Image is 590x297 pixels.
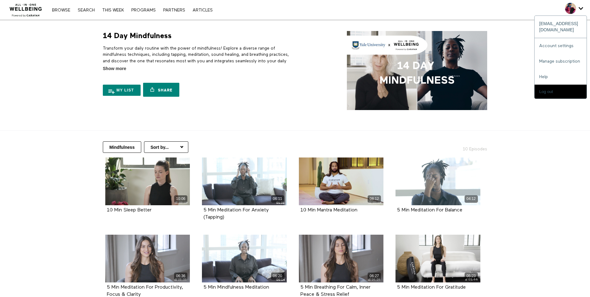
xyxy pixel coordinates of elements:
strong: 10 Min Sleep Better [107,208,151,213]
div: 10:06 [174,195,187,202]
a: 10 Min Mantra Meditation 08:12 [299,157,384,205]
a: Browse [49,8,73,12]
strong: 5 Min Mindfulness Meditation [203,285,269,290]
div: 05:23 [465,273,478,280]
strong: 5 Min Breathing For Calm, Inner Peace & Stress Relief [300,285,370,297]
a: 10 Min Sleep Better [107,208,151,212]
strong: 5 Min Meditation For Gratitude [397,285,466,290]
div: 04:12 [465,195,478,202]
a: 5 Min Breathing For Calm, Inner Peace & Stress Relief 06:27 [299,235,384,282]
h2: 10 Episodes [421,141,491,152]
a: 5 Min Meditation For Productivity, Focus & Clarity 06:36 [105,235,190,282]
div: 06:20 [271,273,284,280]
a: 10 Min Sleep Better 10:06 [105,157,190,205]
a: 5 Min Meditation For Productivity, Focus & Clarity [107,285,183,297]
a: Search [75,8,98,12]
strong: 10 Min Mantra Meditation [300,208,357,213]
a: 5 Min Meditation For Balance [397,208,462,212]
a: 5 Min Breathing For Calm, Inner Peace & Stress Relief [300,285,370,297]
a: 5 Min Mindfulness Meditation [203,285,269,290]
a: 5 Min Mindfulness Meditation 06:20 [202,235,287,282]
a: Manage subscription [535,54,587,69]
a: THIS WEEK [99,8,127,12]
a: 5 Min Meditation For Anxiety (Tapping) 06:11 [202,157,287,205]
strong: 5 Min Meditation For Productivity, Focus & Clarity [107,285,183,297]
span: Show more [103,65,126,72]
div: 06:27 [368,273,381,280]
div: 08:12 [368,195,381,202]
a: Account settings [535,38,587,54]
h1: 14 Day Mindfulness [103,31,172,41]
a: 5 Min Meditation For Gratitude 05:23 [396,235,480,282]
a: Help [535,69,587,85]
a: 10 Min Mantra Meditation [300,208,357,212]
a: Share [143,83,179,97]
button: My list [103,85,141,96]
div: 06:36 [174,273,187,280]
a: 5 Min Meditation For Balance 04:12 [396,157,480,205]
div: 06:11 [271,195,284,202]
nav: Primary [49,7,216,13]
a: 5 Min Meditation For Gratitude [397,285,466,290]
a: ARTICLES [190,8,216,12]
a: 5 Min Meditation For Anxiety (Tapping) [203,208,269,219]
p: Transform your daily routine with the power of mindfulness! Explore a diverse range of mindfulnes... [103,45,293,77]
img: 14 Day Mindfulness [347,31,487,110]
div: [EMAIL_ADDRESS][DOMAIN_NAME] [535,16,587,38]
a: PROGRAMS [128,8,159,12]
a: PARTNERS [160,8,188,12]
strong: 5 Min Meditation For Anxiety (Tapping) [203,208,269,220]
strong: 5 Min Meditation For Balance [397,208,462,213]
input: Log out [535,85,587,99]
